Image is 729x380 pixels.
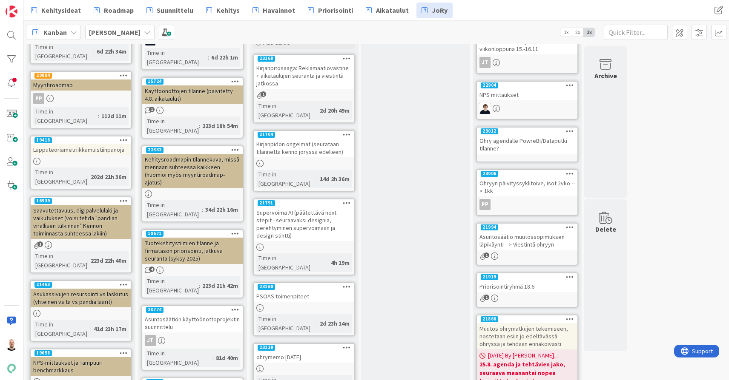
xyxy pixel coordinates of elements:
[31,281,131,289] div: 21463
[477,231,577,250] div: Asuntosäätiö muutossopimuksen läpikäynti --> Viestintä ohryyn
[481,274,498,280] div: 21919
[318,319,352,328] div: 2d 23h 14m
[31,72,131,91] div: 20984Myyntiroadmap
[477,128,577,135] div: 23012
[34,198,52,204] div: 16939
[256,101,316,120] div: Time in [GEOGRAPHIC_DATA]
[18,1,39,11] span: Support
[376,5,409,15] span: Aikataulut
[253,130,355,192] a: 21704Kirjanpidon ongelmat (seurataan tilannetta kenno joryssä edelleen)Time in [GEOGRAPHIC_DATA]:...
[87,172,89,181] span: :
[142,335,243,346] div: JT
[200,281,240,290] div: 223d 21h 42m
[31,93,131,104] div: PP
[209,53,240,62] div: 6d 22h 1m
[327,258,329,267] span: :
[30,280,132,342] a: 21463Asukassivujen resursointi vs laskutus (yhteinen vs ta vs pandia laarit)Time in [GEOGRAPHIC_D...
[481,171,498,177] div: 23006
[477,57,577,68] div: JT
[34,73,52,79] div: 20984
[203,205,240,214] div: 34d 22h 16m
[90,324,92,334] span: :
[256,170,316,188] div: Time in [GEOGRAPHIC_DATA]
[318,174,352,184] div: 14d 2h 36m
[583,28,595,37] span: 3x
[146,79,164,85] div: 15724
[142,230,243,264] div: 18671Tuotekehitystiimien tilanne ja firmatason priorisointi, jatkuva seuranta (syksy 2025)
[604,25,668,40] input: Quick Filter...
[476,81,578,120] a: 22904NPS mittauksetMT
[26,3,86,18] a: Kehitysideat
[477,36,577,54] div: JOO:n tuotantokäytönaloitus viikonloppuna 15.-16.11
[254,291,354,302] div: PSOAS toimenpiteet
[142,85,243,104] div: Käyttöönottojen tilanne (päivitetty 4.8. aikataulut)
[31,197,131,205] div: 16939
[477,273,577,292] div: 21919Priorisointiryhmä 18.6.
[254,352,354,363] div: ohrymemo [DATE]
[477,135,577,154] div: Ohry agendalle PowreBI/Dataputki tilanne?
[89,28,141,37] b: [PERSON_NAME]
[30,136,132,190] a: 19416LapputeoriametriikkamuistiinpanojaTime in [GEOGRAPHIC_DATA]:202d 21h 36m
[258,345,275,351] div: 23129
[479,199,491,210] div: PP
[481,316,498,322] div: 21866
[145,349,212,367] div: Time in [GEOGRAPHIC_DATA]
[89,256,129,265] div: 223d 22h 40m
[254,131,354,157] div: 21704Kirjanpidon ongelmat (seurataan tilannetta kenno joryssä edelleen)
[33,320,90,338] div: Time in [GEOGRAPHIC_DATA]
[146,147,164,153] div: 22332
[31,197,131,239] div: 16939Saavutettavuus, digipalvelulaki ja vaikutukset (voisi tehdä "pandian virallisen tulkinnan" K...
[141,3,198,18] a: Suunnittelu
[31,79,131,91] div: Myyntiroadmap
[104,5,134,15] span: Roadmap
[31,281,131,307] div: 21463Asukassivujen resursointi vs laskutus (yhteinen vs ta vs pandia laarit)
[142,230,243,238] div: 18671
[93,47,95,56] span: :
[142,306,243,314] div: 20774
[142,306,243,332] div: 20774Asuntosäätiön käyttöönottoprojektin suunnittelu
[254,62,354,89] div: Kirjanpitosaaga: Reklamaatiovastine + aikataulujen seuranta ja viestintä jatkossa
[484,252,489,258] span: 1
[200,121,240,130] div: 223d 18h 54m
[477,224,577,250] div: 21994Asuntosäätiö muutossopimuksen läpikäynti --> Viestintä ohryyn
[258,284,275,290] div: 23160
[477,170,577,196] div: 23006Ohryyn päivityssyklitoive, isot 2vko --> 1kk
[318,106,352,115] div: 2d 20h 49m
[253,54,355,123] a: 23168Kirjanpitosaaga: Reklamaatiovastine + aikataulujen seuranta ja viestintä jatkossaTime in [GE...
[254,131,354,139] div: 21704
[31,349,131,376] div: 19658NPS-mittaukset ja Tampuuri benchmarkkaus
[361,3,414,18] a: Aikataulut
[258,56,275,62] div: 23168
[142,314,243,332] div: Asuntosäätiön käyttöönottoprojektin suunnittelu
[199,121,200,130] span: :
[31,349,131,357] div: 19658
[254,283,354,291] div: 23160
[254,283,354,302] div: 23160PSOAS toimenpiteet
[142,154,243,188] div: Kehitysroadmapin tilannekuva, missä mennään suhteessa kaikkeen (huomioi myös myyntiroadmap-ajatus)
[595,224,616,234] div: Delete
[31,144,131,155] div: Lapputeoriametriikkamuistiinpanoja
[316,106,318,115] span: :
[149,107,155,112] span: 1
[476,27,578,74] a: JOO:n tuotantokäytönaloitus viikonloppuna 15.-16.11JT
[202,205,203,214] span: :
[303,3,358,18] a: Priorisointi
[145,335,156,346] div: JT
[33,93,44,104] div: PP
[481,82,498,88] div: 22904
[432,5,448,15] span: JoRy
[488,351,558,360] span: [DATE] By [PERSON_NAME]...
[479,103,491,114] img: MT
[254,139,354,157] div: Kirjanpidon ongelmat (seurataan tilannetta kenno joryssä edelleen)
[263,39,290,46] span: Add Card...
[208,53,209,62] span: :
[30,71,132,129] a: 20984MyyntiroadmapPPTime in [GEOGRAPHIC_DATA]:112d 11m
[476,127,578,162] a: 23012Ohry agendalle PowreBI/Dataputki tilanne?
[256,314,316,333] div: Time in [GEOGRAPHIC_DATA]
[477,82,577,89] div: 22904
[254,344,354,363] div: 23129ohrymemo [DATE]
[477,128,577,154] div: 23012Ohry agendalle PowreBI/Dataputki tilanne?
[34,350,52,356] div: 19658
[594,71,617,81] div: Archive
[481,224,498,230] div: 21994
